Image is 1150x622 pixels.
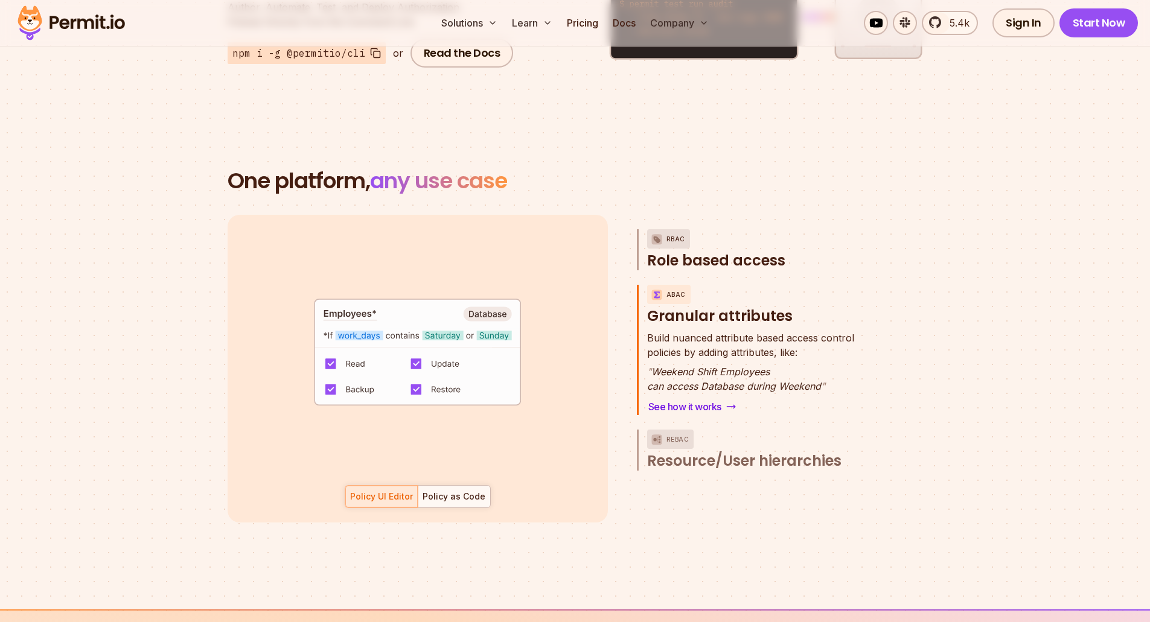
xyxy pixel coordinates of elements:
span: 5.4k [942,16,970,30]
div: ABACGranular attributes [647,331,872,415]
a: Pricing [562,11,603,35]
p: ReBAC [666,430,689,449]
div: or [393,46,403,60]
button: Learn [507,11,557,35]
a: See how it works [647,398,737,415]
button: RBACRole based access [647,229,872,270]
span: any use case [370,165,507,196]
a: Sign In [992,8,1055,37]
span: " [821,380,825,392]
span: Build nuanced attribute based access control [647,331,854,345]
button: Solutions [436,11,502,35]
span: Resource/User hierarchies [647,451,842,471]
div: Policy as Code [423,490,485,503]
button: ReBACResource/User hierarchies [647,430,872,471]
a: 5.4k [922,11,978,35]
h2: One platform, [228,169,923,193]
button: Company [645,11,714,35]
button: npm i -g @permitio/cli [228,42,386,64]
p: Weekend Shift Employees can access Database during Weekend [647,364,854,393]
a: Start Now [1059,8,1139,37]
span: " [647,366,651,378]
a: Docs [608,11,640,35]
a: Read the Docs [410,39,514,68]
p: RBAC [666,229,685,249]
button: Policy as Code [418,485,491,508]
span: Role based access [647,251,785,270]
p: policies by adding attributes, like: [647,331,854,360]
span: npm i -g @permitio/cli [232,46,365,60]
img: Permit logo [12,2,130,43]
